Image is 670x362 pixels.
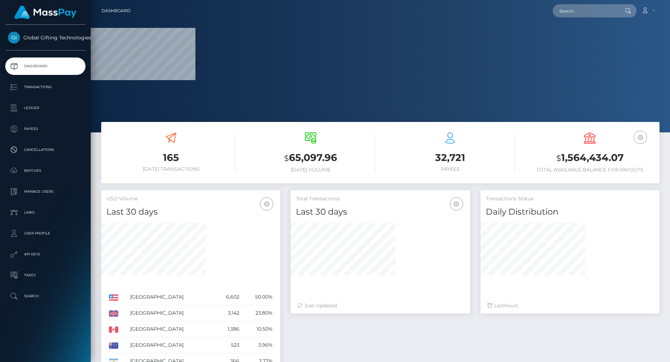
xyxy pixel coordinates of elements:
[8,186,83,197] p: Manage Users
[296,206,464,218] h4: Last 30 days
[5,57,85,75] a: Dashboard
[242,337,275,353] td: 3.96%
[242,305,275,321] td: 23.80%
[5,204,85,221] a: Links
[14,6,76,19] img: MassPay Logo
[246,151,375,165] h3: 65,097.96
[128,289,215,305] td: [GEOGRAPHIC_DATA]
[5,99,85,117] a: Ledger
[298,302,463,309] div: Just Updated
[5,78,85,96] a: Transactions
[486,195,654,202] h5: Transactions Status
[242,289,275,305] td: 50.00%
[525,151,654,165] h3: 1,564,434.07
[5,120,85,138] a: Payees
[8,249,83,260] p: API Keys
[215,289,242,305] td: 6,602
[128,321,215,337] td: [GEOGRAPHIC_DATA]
[5,141,85,159] a: Cancellations
[109,310,118,317] img: GB.png
[525,167,654,173] h6: Total Available Balance for Payouts
[487,302,653,309] div: Last hours
[215,337,242,353] td: 523
[109,326,118,333] img: CA.png
[5,34,85,41] span: Global Gifting Technologies Inc
[8,228,83,239] p: User Profile
[109,294,118,301] img: US.png
[5,246,85,263] a: API Keys
[8,207,83,218] p: Links
[109,342,118,349] img: AU.png
[246,167,375,173] h6: [DATE] Volume
[8,82,83,92] p: Transactions
[5,183,85,200] a: Manage Users
[242,321,275,337] td: 10.50%
[106,166,236,172] h6: [DATE] Transactions
[5,162,85,179] a: Batches
[284,153,289,163] small: $
[106,151,236,164] h3: 165
[8,32,20,44] img: Global Gifting Technologies Inc
[8,61,83,71] p: Dashboard
[8,103,83,113] p: Ledger
[8,165,83,176] p: Batches
[8,145,83,155] p: Cancellations
[486,206,654,218] h4: Daily Distribution
[128,337,215,353] td: [GEOGRAPHIC_DATA]
[215,321,242,337] td: 1,386
[296,195,464,202] h5: Total Transactions
[5,225,85,242] a: User Profile
[215,305,242,321] td: 3,142
[106,195,275,202] h5: USD Volume
[8,270,83,280] p: Taxes
[106,206,275,218] h4: Last 30 days
[128,305,215,321] td: [GEOGRAPHIC_DATA]
[386,166,515,172] h6: Payees
[5,287,85,305] a: Search
[5,267,85,284] a: Taxes
[556,153,561,163] small: $
[102,3,131,18] a: Dashboard
[553,4,618,17] input: Search...
[8,124,83,134] p: Payees
[8,291,83,301] p: Search
[386,151,515,164] h3: 32,721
